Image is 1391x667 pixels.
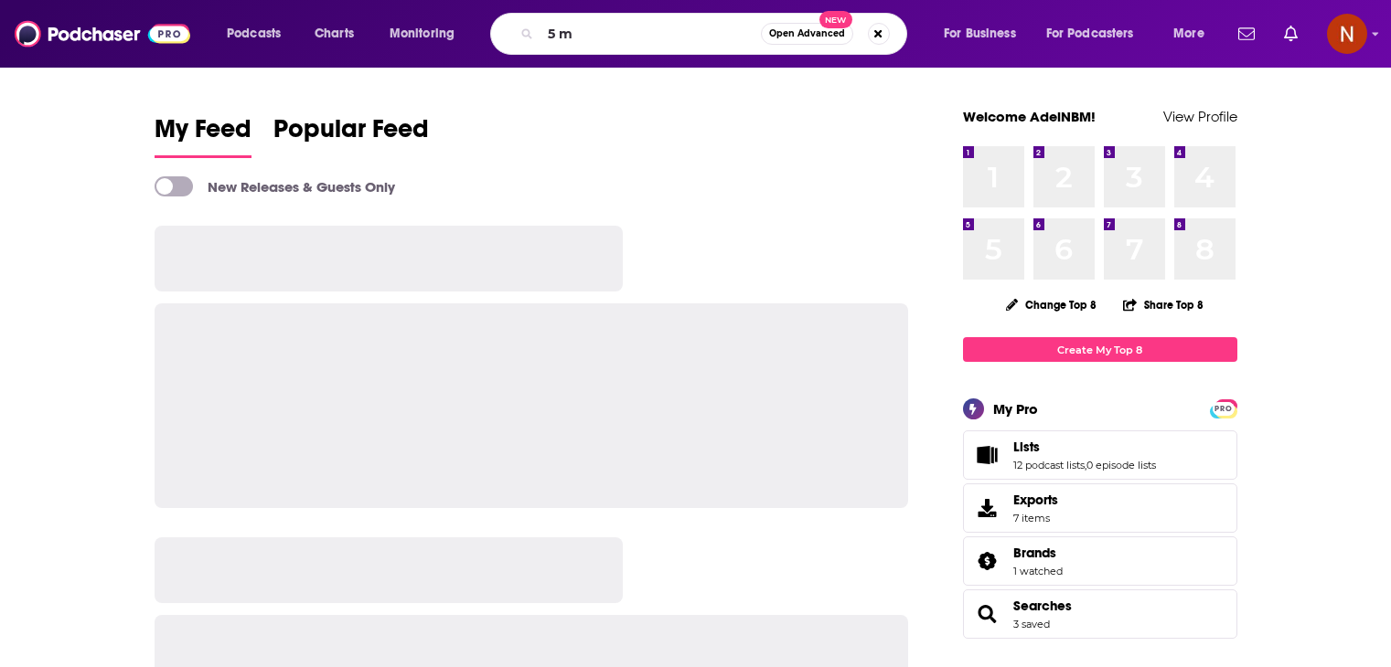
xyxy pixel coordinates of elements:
span: 7 items [1013,512,1058,524]
a: Lists [969,442,1006,468]
button: Open AdvancedNew [761,23,853,45]
a: PRO [1213,401,1235,415]
span: Logged in as AdelNBM [1327,14,1367,54]
span: Lists [963,430,1237,480]
span: Lists [1013,439,1040,455]
span: Brands [1013,545,1056,561]
img: User Profile [1327,14,1367,54]
span: More [1173,21,1204,47]
button: Share Top 8 [1122,287,1204,323]
a: Brands [969,548,1006,574]
a: Searches [1013,598,1072,614]
button: open menu [377,19,478,48]
button: Change Top 8 [995,293,1108,316]
a: 0 episode lists [1086,459,1156,471]
span: Searches [963,589,1237,639]
button: open menu [214,19,305,48]
a: Exports [963,483,1237,533]
button: open menu [1161,19,1227,48]
span: Exports [1013,492,1058,508]
span: Popular Feed [273,113,429,155]
span: For Podcasters [1046,21,1134,47]
div: My Pro [993,400,1038,418]
button: open menu [931,19,1039,48]
a: 1 watched [1013,565,1063,577]
span: My Feed [155,113,251,155]
a: Show notifications dropdown [1277,18,1305,49]
a: Lists [1013,439,1156,455]
a: New Releases & Guests Only [155,176,395,196]
span: Open Advanced [769,29,845,38]
span: For Business [944,21,1016,47]
span: Podcasts [227,21,281,47]
input: Search podcasts, credits, & more... [540,19,761,48]
a: Brands [1013,545,1063,561]
span: Brands [963,536,1237,586]
a: Searches [969,601,1006,627]
a: My Feed [155,113,251,158]
span: New [819,11,852,28]
a: Show notifications dropdown [1231,18,1262,49]
a: View Profile [1163,108,1237,125]
a: Charts [303,19,365,48]
span: , [1085,459,1086,471]
a: 12 podcast lists [1013,459,1085,471]
a: Welcome AdelNBM! [963,108,1096,125]
div: Search podcasts, credits, & more... [508,13,925,55]
img: Podchaser - Follow, Share and Rate Podcasts [15,16,190,51]
a: Create My Top 8 [963,337,1237,362]
button: Show profile menu [1327,14,1367,54]
span: Exports [969,495,1006,521]
span: PRO [1213,402,1235,416]
span: Monitoring [390,21,455,47]
a: Popular Feed [273,113,429,158]
a: 3 saved [1013,618,1050,630]
span: Charts [315,21,354,47]
button: open menu [1034,19,1161,48]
